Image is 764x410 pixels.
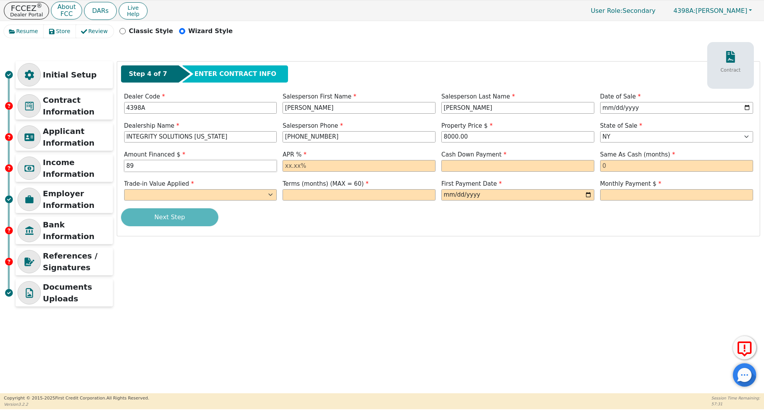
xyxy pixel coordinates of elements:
span: Property Price $ [441,122,493,129]
p: Employer Information [43,188,111,211]
span: Dealer Code [124,93,165,100]
input: xx.xx% [283,160,436,172]
span: [PERSON_NAME] [673,7,747,14]
span: Store [56,27,70,35]
span: Resume [16,27,38,35]
p: Initial Setup [43,69,111,81]
p: Applicant Information [43,125,111,149]
span: Salesperson Last Name [441,93,515,100]
div: Applicant Information [16,123,113,151]
span: All Rights Reserved. [106,396,149,401]
span: Dealership Name [124,122,179,129]
p: Version 3.2.2 [4,401,149,407]
p: Income Information [43,157,111,180]
span: State of Sale [600,122,642,129]
button: Resume [4,25,44,38]
div: Employer Information [16,186,113,213]
span: Trade-in Value Applied [124,180,194,187]
p: Session Time Remaining: [711,395,760,401]
p: Classic Style [129,26,173,36]
p: Dealer Portal [10,12,43,17]
a: User Role:Secondary [583,3,663,18]
button: Store [44,25,76,38]
input: 0 [600,160,753,172]
input: YYYY-MM-DD [600,102,753,114]
div: Initial Setup [16,61,113,88]
span: First Payment Date [441,180,502,187]
p: FCC [57,11,76,17]
span: Monthly Payment $ [600,180,661,187]
div: Bank Information [16,217,113,244]
p: About [57,4,76,10]
span: 4398A: [673,7,696,14]
div: References / Signatures [16,248,113,275]
p: FCCEZ [10,4,43,12]
button: 4398A:[PERSON_NAME] [665,5,760,17]
button: LiveHelp [119,2,148,19]
span: Salesperson Phone [283,122,343,129]
p: References / Signatures [43,250,111,273]
span: Amount Financed $ [124,151,185,158]
p: Documents Uploads [43,281,111,304]
span: APR % [283,151,306,158]
div: Documents Uploads [16,279,113,306]
p: Contract [720,67,741,74]
button: FCCEZ®Dealer Portal [4,2,49,19]
span: User Role : [591,7,622,14]
span: Same As Cash (months) [600,151,675,158]
span: Review [88,27,108,35]
sup: ® [37,2,42,9]
button: AboutFCC [51,2,82,20]
span: Help [127,11,139,17]
p: Bank Information [43,219,111,242]
p: Copyright © 2015- 2025 First Credit Corporation. [4,395,149,402]
div: Contract Information [16,92,113,120]
span: Terms (months) (MAX = 60) [283,180,364,187]
span: Date of Sale [600,93,641,100]
button: Review [76,25,114,38]
button: DARs [84,2,117,20]
p: 57:31 [711,401,760,407]
span: ENTER CONTRACT INFO [194,69,276,79]
input: 303-867-5309 x104 [283,131,436,143]
div: Income Information [16,155,113,182]
span: Cash Down Payment [441,151,506,158]
input: YYYY-MM-DD [441,189,594,201]
button: Report Error to FCC [733,336,756,359]
p: Secondary [583,3,663,18]
span: Live [127,5,139,11]
span: Step 4 of 7 [129,69,167,79]
p: Contract Information [43,94,111,118]
span: Salesperson First Name [283,93,356,100]
p: Wizard Style [188,26,233,36]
